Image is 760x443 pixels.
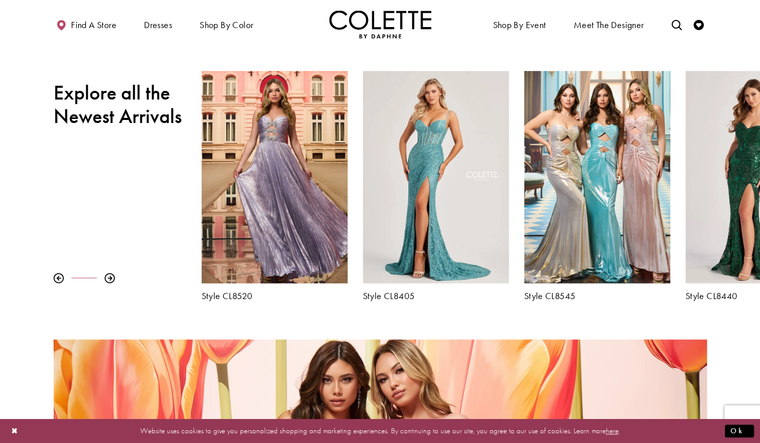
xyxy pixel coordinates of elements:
[691,10,706,38] a: Check Wishlist
[73,424,687,438] p: Website uses cookies to give you personalized shopping and marketing experiences. By continuing t...
[571,10,647,38] a: Meet the designer
[54,10,119,38] a: Find a store
[6,422,23,440] button: Close Dialog
[363,71,509,283] a: Visit Colette by Daphne Style No. CL8405 Page
[202,291,348,301] a: Style CL8520
[194,63,355,309] div: Colette by Daphne Style No. CL8520
[363,291,509,301] a: Style CL8405
[202,71,348,283] a: Visit Colette by Daphne Style No. CL8520 Page
[490,10,548,38] span: Shop By Event
[574,20,644,30] span: Meet the designer
[524,291,670,301] a: Style CL8545
[517,63,678,309] div: Colette by Daphne Style No. CL8545
[144,20,172,30] span: Dresses
[329,10,431,38] a: Visit Home Page
[329,10,431,38] img: Colette by Daphne
[200,20,253,30] span: Shop by color
[54,81,186,128] h2: Explore all the Newest Arrivals
[141,10,175,38] span: Dresses
[725,425,754,437] button: Submit Dialog
[606,426,619,436] a: here
[355,63,517,309] div: Colette by Daphne Style No. CL8405
[524,71,670,283] a: Visit Colette by Daphne Style No. CL8545 Page
[197,10,256,38] span: Shop by color
[493,20,546,30] span: Shop By Event
[669,10,684,38] a: Toggle search
[71,20,116,30] span: Find a store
